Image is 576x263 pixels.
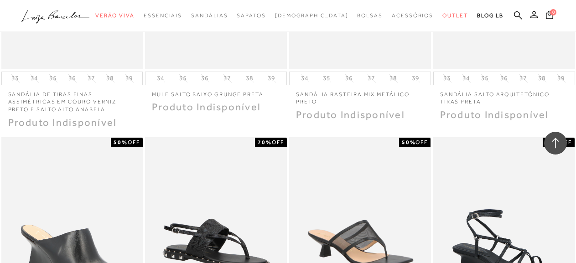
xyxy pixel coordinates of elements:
button: 34 [298,74,311,83]
a: categoryNavScreenReaderText [95,7,135,24]
strong: 50% [402,139,416,145]
button: 38 [243,74,256,83]
button: 35 [47,74,59,83]
span: Bolsas [357,12,383,19]
span: Acessórios [392,12,433,19]
span: OFF [272,139,284,145]
span: Produto Indisponível [440,109,549,120]
button: 37 [517,74,529,83]
button: 38 [535,74,548,83]
button: 34 [154,74,167,83]
button: 36 [198,74,211,83]
button: 35 [320,74,333,83]
button: 36 [342,74,355,83]
button: 35 [176,74,189,83]
button: 36 [66,74,78,83]
button: 39 [123,74,135,83]
span: BLOG LB [477,12,503,19]
button: 38 [104,74,116,83]
a: SANDÁLIA RASTEIRA MIX METÁLICO PRETO [289,85,431,106]
span: OFF [128,139,140,145]
a: categoryNavScreenReaderText [392,7,433,24]
button: 0 [543,10,556,22]
button: 34 [28,74,41,83]
a: BLOG LB [477,7,503,24]
button: 39 [265,74,278,83]
a: SANDÁLIA SALTO ARQUITETÔNICO TIRAS PRETA [433,85,575,106]
span: Outlet [442,12,468,19]
span: OFF [415,139,428,145]
button: 37 [85,74,98,83]
span: [DEMOGRAPHIC_DATA] [275,12,348,19]
a: SANDÁLIA DE TIRAS FINAS ASSIMÉTRICAS EM COURO VERNIZ PRETO E SALTO ALTO ANABELA [1,85,143,113]
span: Produto Indisponível [8,117,117,128]
a: noSubCategoriesText [275,7,348,24]
button: 38 [387,74,400,83]
a: categoryNavScreenReaderText [191,7,228,24]
a: categoryNavScreenReaderText [144,7,182,24]
a: categoryNavScreenReaderText [357,7,383,24]
span: 0 [550,9,556,15]
button: 39 [555,74,567,83]
span: Essenciais [144,12,182,19]
span: Produto Indisponível [296,109,405,120]
span: Sapatos [237,12,265,19]
span: Verão Viva [95,12,135,19]
button: 34 [460,74,472,83]
button: 33 [441,74,453,83]
a: categoryNavScreenReaderText [442,7,468,24]
button: 35 [478,74,491,83]
a: categoryNavScreenReaderText [237,7,265,24]
strong: 50% [114,139,128,145]
span: Produto Indisponível [152,101,261,113]
button: 37 [221,74,234,83]
button: 37 [365,74,378,83]
strong: 70% [258,139,272,145]
span: Sandálias [191,12,228,19]
button: 36 [498,74,510,83]
button: 33 [9,74,21,83]
a: Mule salto baixo grunge preta [145,85,287,98]
button: 39 [409,74,422,83]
